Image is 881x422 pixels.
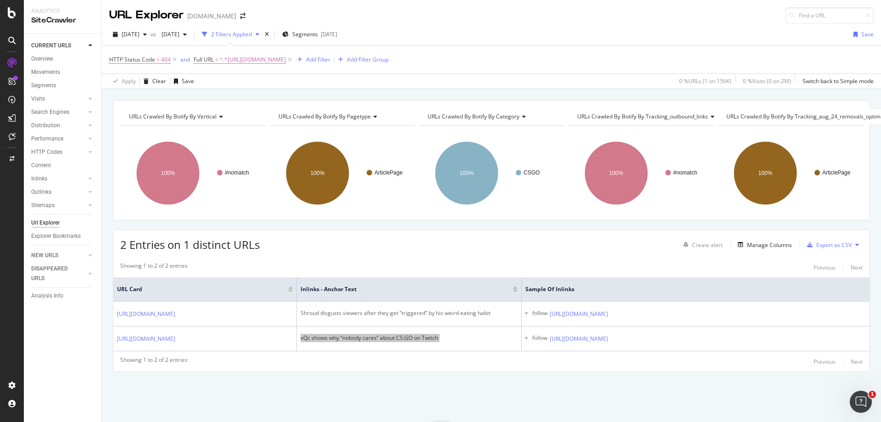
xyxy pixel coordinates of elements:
[109,74,136,89] button: Apply
[31,81,95,90] a: Segments
[263,30,271,39] div: times
[301,334,518,342] div: xQc shows why “nobody cares” about CS:GO on Twitch
[803,77,874,85] div: Switch back to Simple mode
[734,239,792,250] button: Manage Columns
[120,237,260,252] span: 2 Entries on 1 distinct URLs
[301,309,518,317] div: Shroud disgusts viewers after they get “triggered” by his weird eating habit
[851,262,863,273] button: Next
[170,74,194,89] button: Save
[31,15,94,26] div: SiteCrawler
[31,107,69,117] div: Search Engines
[310,170,324,176] text: 100%
[31,187,51,197] div: Outlinks
[31,251,86,260] a: NEW URLS
[524,169,540,176] text: CSGO
[814,356,836,367] button: Previous
[279,113,371,120] span: URLs Crawled By Botify By pagetype
[211,30,252,38] div: 2 Filters Applied
[180,56,190,63] div: and
[31,107,86,117] a: Search Engines
[120,133,265,213] svg: A chart.
[609,170,623,176] text: 100%
[851,358,863,366] div: Next
[31,7,94,15] div: Analytics
[814,264,836,271] div: Previous
[31,68,95,77] a: Movements
[240,13,245,19] div: arrow-right-arrow-left
[799,74,874,89] button: Switch back to Simple mode
[419,133,564,213] svg: A chart.
[270,133,415,213] svg: A chart.
[31,94,45,104] div: Visits
[679,77,731,85] div: 0 % URLs ( 1 on 156K )
[220,53,286,66] span: ^.*[URL][DOMAIN_NAME]
[31,231,81,241] div: Explorer Bookmarks
[31,174,47,184] div: Inlinks
[575,109,722,124] h4: URLs Crawled By Botify By tracking_outbound_links
[31,218,60,228] div: Url Explorer
[109,7,184,23] div: URL Explorer
[680,237,723,252] button: Create alert
[31,147,62,157] div: HTTP Codes
[31,264,86,283] a: DISAPPEARED URLS
[31,54,53,64] div: Overview
[277,109,407,124] h4: URLs Crawled By Botify By pagetype
[718,133,863,213] svg: A chart.
[31,41,71,51] div: CURRENT URLS
[151,30,158,38] span: vs
[532,309,547,319] div: follow
[279,27,341,42] button: Segments[DATE]
[31,174,86,184] a: Inlinks
[335,54,389,65] button: Add Filter Group
[460,170,474,176] text: 100%
[122,77,136,85] div: Apply
[577,113,708,120] span: URLs Crawled By Botify By tracking_outbound_links
[374,169,403,176] text: ArticlePage
[152,77,166,85] div: Clear
[525,285,852,293] span: Sample of Inlinks
[532,334,547,343] div: follow
[31,291,95,301] a: Analysis Info
[747,241,792,249] div: Manage Columns
[347,56,389,63] div: Add Filter Group
[426,109,556,124] h4: URLs Crawled By Botify By category
[31,291,63,301] div: Analysis Info
[31,54,95,64] a: Overview
[306,56,330,63] div: Add Filter
[180,55,190,64] button: and
[786,7,874,23] input: Find a URL
[550,309,608,319] a: [URL][DOMAIN_NAME]
[803,237,852,252] button: Export as CSV
[31,231,95,241] a: Explorer Bookmarks
[215,56,218,63] span: =
[31,134,63,144] div: Performance
[822,169,851,176] text: ArticlePage
[31,68,60,77] div: Movements
[31,161,51,170] div: Content
[301,285,499,293] span: Inlinks - Anchor Text
[31,161,95,170] a: Content
[31,201,55,210] div: Sitemaps
[814,358,836,366] div: Previous
[127,109,257,124] h4: URLs Crawled By Botify By vertical
[850,391,872,413] iframe: Intercom live chat
[31,134,86,144] a: Performance
[851,264,863,271] div: Next
[122,30,139,38] span: 2025 Aug. 9th
[692,241,723,249] div: Create alert
[673,169,697,176] text: #nomatch
[758,170,773,176] text: 100%
[292,30,318,38] span: Segments
[120,262,188,273] div: Showing 1 to 2 of 2 entries
[31,81,56,90] div: Segments
[117,309,175,319] a: [URL][DOMAIN_NAME]
[816,241,852,249] div: Export as CSV
[182,77,194,85] div: Save
[31,251,58,260] div: NEW URLS
[31,41,86,51] a: CURRENT URLS
[31,121,60,130] div: Distribution
[198,27,263,42] button: 2 Filters Applied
